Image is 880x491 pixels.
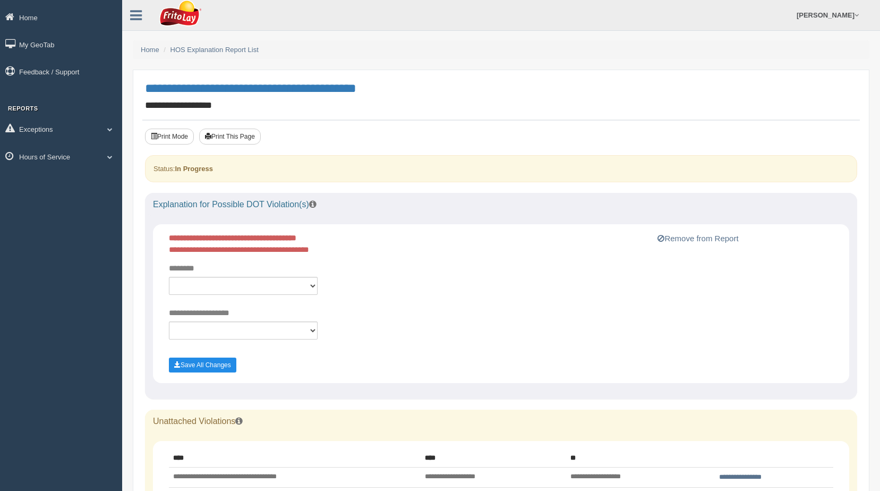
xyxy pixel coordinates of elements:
div: Explanation for Possible DOT Violation(s) [145,193,857,216]
strong: In Progress [175,165,213,173]
button: Remove from Report [654,232,741,245]
a: Home [141,46,159,54]
button: Print Mode [145,129,194,145]
button: Save [169,358,236,373]
a: HOS Explanation Report List [170,46,259,54]
div: Unattached Violations [145,410,857,433]
button: Print This Page [199,129,261,145]
div: Status: [145,155,857,182]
